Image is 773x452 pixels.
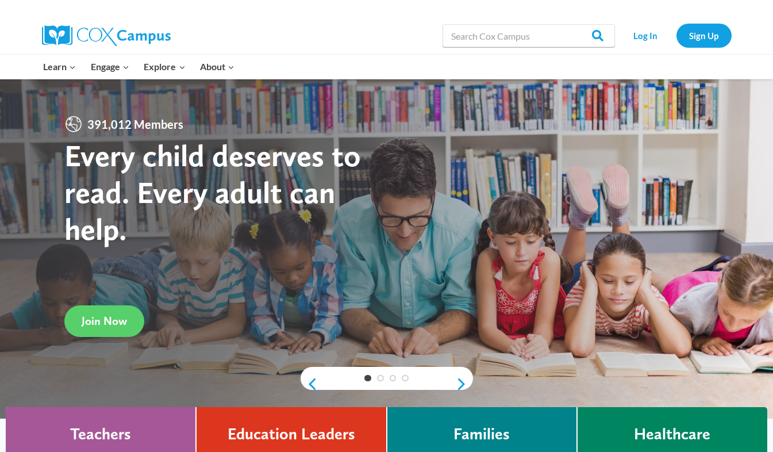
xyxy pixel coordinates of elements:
[83,115,188,133] span: 391,012 Members
[144,59,185,74] span: Explore
[443,24,615,47] input: Search Cox Campus
[634,424,710,444] h4: Healthcare
[70,424,131,444] h4: Teachers
[621,24,671,47] a: Log In
[676,24,732,47] a: Sign Up
[301,377,318,391] a: previous
[91,59,129,74] span: Engage
[402,375,409,382] a: 4
[390,375,397,382] a: 3
[377,375,384,382] a: 2
[42,25,171,46] img: Cox Campus
[200,59,234,74] span: About
[621,24,732,47] nav: Secondary Navigation
[82,314,127,328] span: Join Now
[43,59,76,74] span: Learn
[453,424,510,444] h4: Families
[64,305,144,337] a: Join Now
[36,55,242,79] nav: Primary Navigation
[64,137,361,247] strong: Every child deserves to read. Every adult can help.
[301,373,473,396] div: content slider buttons
[456,377,473,391] a: next
[364,375,371,382] a: 1
[228,424,355,444] h4: Education Leaders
